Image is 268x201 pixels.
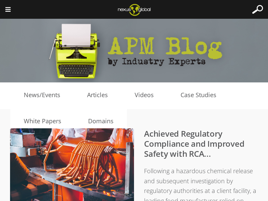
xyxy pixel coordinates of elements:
[74,90,121,100] a: Articles
[167,90,230,100] a: Case Studies
[144,128,244,159] a: Achieved Regulatory Compliance and Improved Safety with RCA...
[113,2,156,18] img: Nexus Global
[10,90,74,100] a: News/Events
[121,90,167,100] a: Videos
